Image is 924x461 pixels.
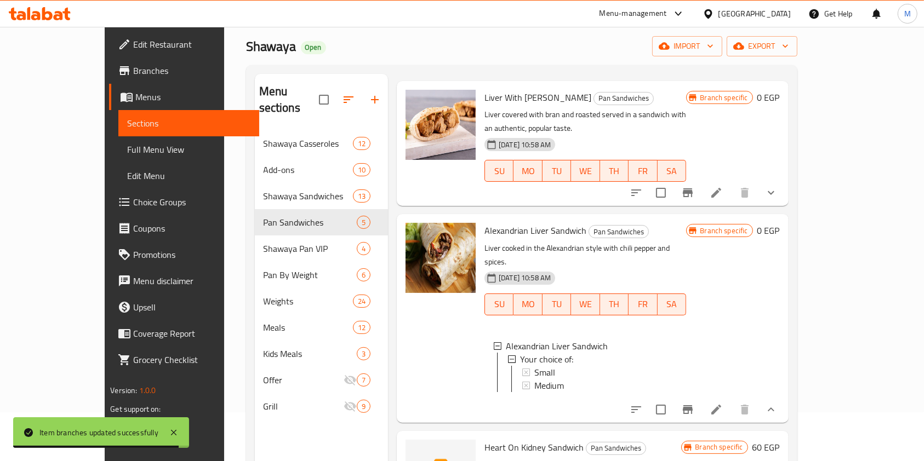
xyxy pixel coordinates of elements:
button: sort-choices [623,396,649,423]
span: Heart On Kidney Sandwich [484,439,584,456]
a: Edit menu item [710,403,723,416]
img: Liver With Bran Sandwich [406,90,476,160]
span: Grill [264,400,344,413]
span: MO [518,296,538,312]
span: Version: [110,383,137,397]
span: Medium [534,379,564,392]
button: TU [543,293,571,315]
h6: 60 EGP [752,440,780,455]
button: SA [658,293,686,315]
span: Branch specific [695,226,752,236]
button: Branch-specific-item [675,396,701,423]
span: Shawaya Pan VIP [264,242,357,255]
span: Open [301,43,326,52]
div: Grill9 [255,393,389,419]
span: TH [604,163,624,179]
div: Pan By Weight [264,268,357,281]
span: Your choice of: [520,353,573,366]
div: Pan By Weight6 [255,262,389,288]
span: 10 [353,165,370,175]
div: items [353,321,370,334]
span: import [661,39,714,53]
div: Pan Sandwiches5 [255,209,389,235]
button: SA [658,160,686,182]
button: sort-choices [623,180,649,206]
span: Meals [264,321,353,334]
span: 3 [357,349,370,359]
div: Item branches updated successfully [39,427,158,439]
span: Menus [135,90,250,103]
span: SA [662,163,682,179]
button: show more [758,396,784,423]
span: Kids Meals [264,347,357,360]
span: Select to update [649,181,672,204]
div: Weights24 [255,288,389,314]
div: items [357,216,370,229]
button: Branch-specific-item [675,180,701,206]
span: SU [489,296,509,312]
a: Sections [118,110,259,136]
button: SU [484,293,514,315]
div: Shawaya Pan VIP4 [255,235,389,262]
span: Edit Restaurant [133,38,250,51]
span: Upsell [133,301,250,314]
span: Menu disclaimer [133,274,250,287]
span: Pan Sandwiches [594,92,653,105]
button: FR [629,160,657,182]
div: Weights [264,295,353,308]
button: MO [514,293,542,315]
a: Branches [109,57,259,84]
div: items [353,295,370,308]
span: Pan Sandwiches [586,442,646,454]
a: Menu disclaimer [109,268,259,294]
span: Alexandrian Liver Sandwich [506,339,608,353]
span: Coupons [133,222,250,235]
span: 7 [357,375,370,385]
span: Get support on: [110,402,161,416]
a: Menus [109,84,259,110]
div: items [357,242,370,255]
span: Edit Menu [127,169,250,182]
span: Shawaya Sandwiches [264,189,353,203]
div: items [357,268,370,281]
span: SA [662,296,682,312]
span: Sections [127,117,250,130]
button: TH [600,160,629,182]
button: TU [543,160,571,182]
img: Alexandrian Liver Sandwich [406,223,476,293]
button: import [652,36,722,56]
span: Coverage Report [133,327,250,340]
button: FR [629,293,657,315]
span: M [904,8,911,20]
span: Pan Sandwiches [589,226,648,238]
span: Pan Sandwiches [264,216,357,229]
button: WE [571,293,600,315]
span: 5 [357,217,370,228]
span: Branch specific [691,442,747,452]
a: Full Menu View [118,136,259,163]
span: Select to update [649,398,672,421]
button: MO [514,160,542,182]
div: Add-ons10 [255,157,389,183]
span: Branches [133,64,250,77]
span: Branch specific [695,93,752,103]
span: 24 [353,296,370,307]
span: Offer [264,373,344,387]
div: Open [301,41,326,54]
div: items [353,189,370,203]
div: Offer7 [255,367,389,393]
span: FR [633,163,653,179]
span: Shawaya Casseroles [264,137,353,150]
div: Menu-management [600,7,667,20]
button: Add section [362,87,388,113]
button: WE [571,160,600,182]
svg: Inactive section [344,373,357,387]
button: TH [600,293,629,315]
button: delete [732,396,758,423]
span: Sort sections [335,87,362,113]
a: Coverage Report [109,320,259,347]
div: [GEOGRAPHIC_DATA] [718,8,791,20]
button: delete [732,180,758,206]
